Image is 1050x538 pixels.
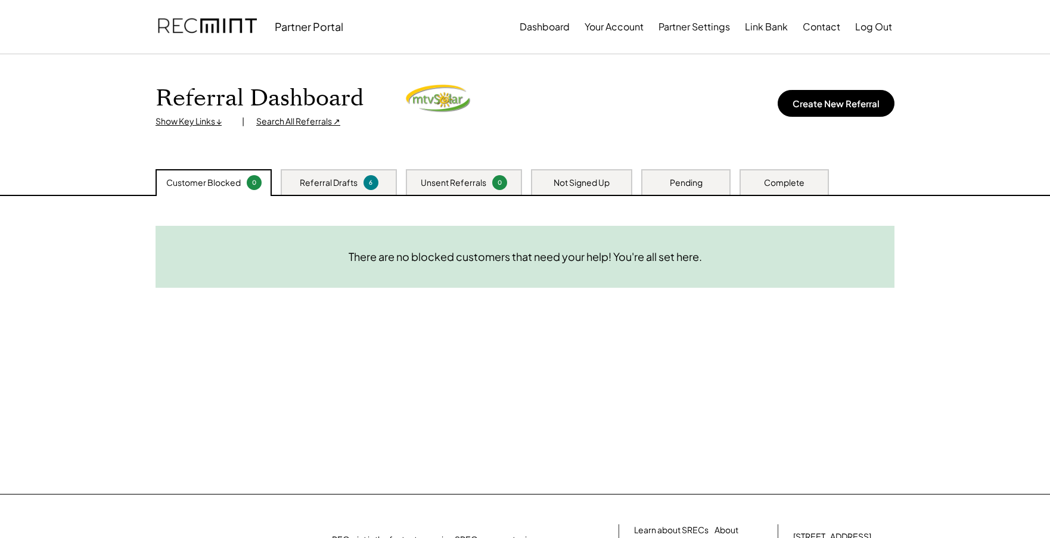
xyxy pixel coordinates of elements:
button: Dashboard [520,15,570,39]
button: Log Out [855,15,892,39]
button: Partner Settings [658,15,730,39]
div: 6 [365,178,377,187]
div: Pending [670,177,703,189]
div: | [242,116,244,127]
div: 0 [494,178,505,187]
button: Contact [803,15,840,39]
div: Complete [764,177,804,189]
a: About [715,524,738,536]
img: MTVSolarLogo.png [405,84,471,113]
button: Link Bank [745,15,788,39]
div: Search All Referrals ↗ [256,116,340,127]
div: Referral Drafts [300,177,358,189]
div: Customer Blocked [166,177,241,189]
a: Learn about SRECs [634,524,709,536]
div: Show Key Links ↓ [156,116,230,127]
button: Create New Referral [778,90,894,117]
div: 0 [248,178,260,187]
button: Your Account [585,15,644,39]
div: There are no blocked customers that need your help! You're all set here. [349,250,702,263]
div: Partner Portal [275,20,343,33]
img: recmint-logotype%403x.png [158,7,257,47]
div: Unsent Referrals [421,177,486,189]
h1: Referral Dashboard [156,85,364,113]
div: Not Signed Up [554,177,610,189]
